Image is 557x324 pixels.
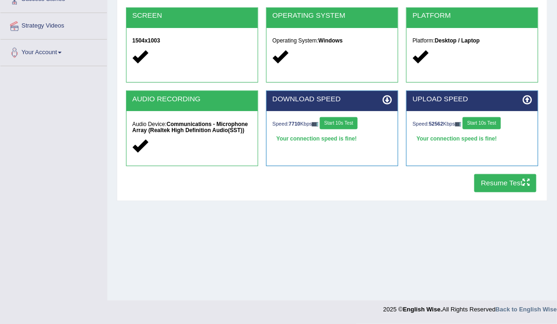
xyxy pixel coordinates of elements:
[474,174,536,192] button: Resume Test
[413,134,532,146] div: Your connection speed is fine!
[429,121,444,127] strong: 52562
[0,40,107,63] a: Your Account
[132,12,252,20] h2: SCREEN
[383,301,557,314] div: 2025 © All Rights Reserved
[289,121,301,127] strong: 7710
[132,37,160,44] strong: 1504x1003
[132,121,252,134] h5: Audio Device:
[413,95,532,103] h2: UPLOAD SPEED
[273,12,392,20] h2: OPERATING SYSTEM
[312,122,318,127] img: ajax-loader-fb-connection.gif
[435,37,479,44] strong: Desktop / Laptop
[496,306,557,313] a: Back to English Wise
[463,117,501,129] button: Start 10s Test
[413,38,532,44] h5: Platform:
[273,134,392,146] div: Your connection speed is fine!
[0,13,107,36] a: Strategy Videos
[273,117,392,131] div: Speed: Kbps
[455,122,462,127] img: ajax-loader-fb-connection.gif
[403,306,442,313] strong: English Wise.
[318,37,343,44] strong: Windows
[273,95,392,103] h2: DOWNLOAD SPEED
[413,12,532,20] h2: PLATFORM
[320,117,358,129] button: Start 10s Test
[273,38,392,44] h5: Operating System:
[132,95,252,103] h2: AUDIO RECORDING
[132,121,248,134] strong: Communications - Microphone Array (Realtek High Definition Audio(SST))
[413,117,532,131] div: Speed: Kbps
